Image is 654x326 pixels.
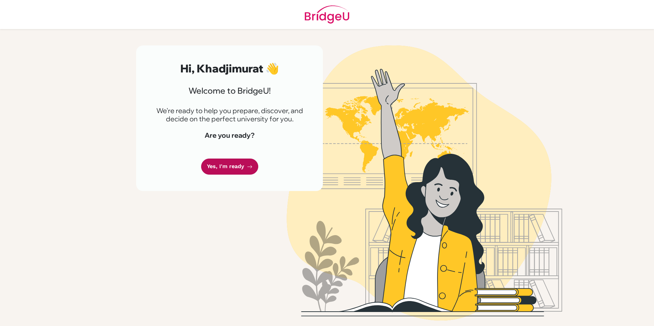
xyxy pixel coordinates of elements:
a: Yes, I'm ready [201,159,258,175]
p: We're ready to help you prepare, discover, and decide on the perfect university for you. [153,107,306,123]
h3: Welcome to BridgeU! [153,86,306,96]
img: Welcome to Bridge U [230,45,619,321]
h4: Are you ready? [153,131,306,139]
h2: Hi, Khadjimurat 👋 [153,62,306,75]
